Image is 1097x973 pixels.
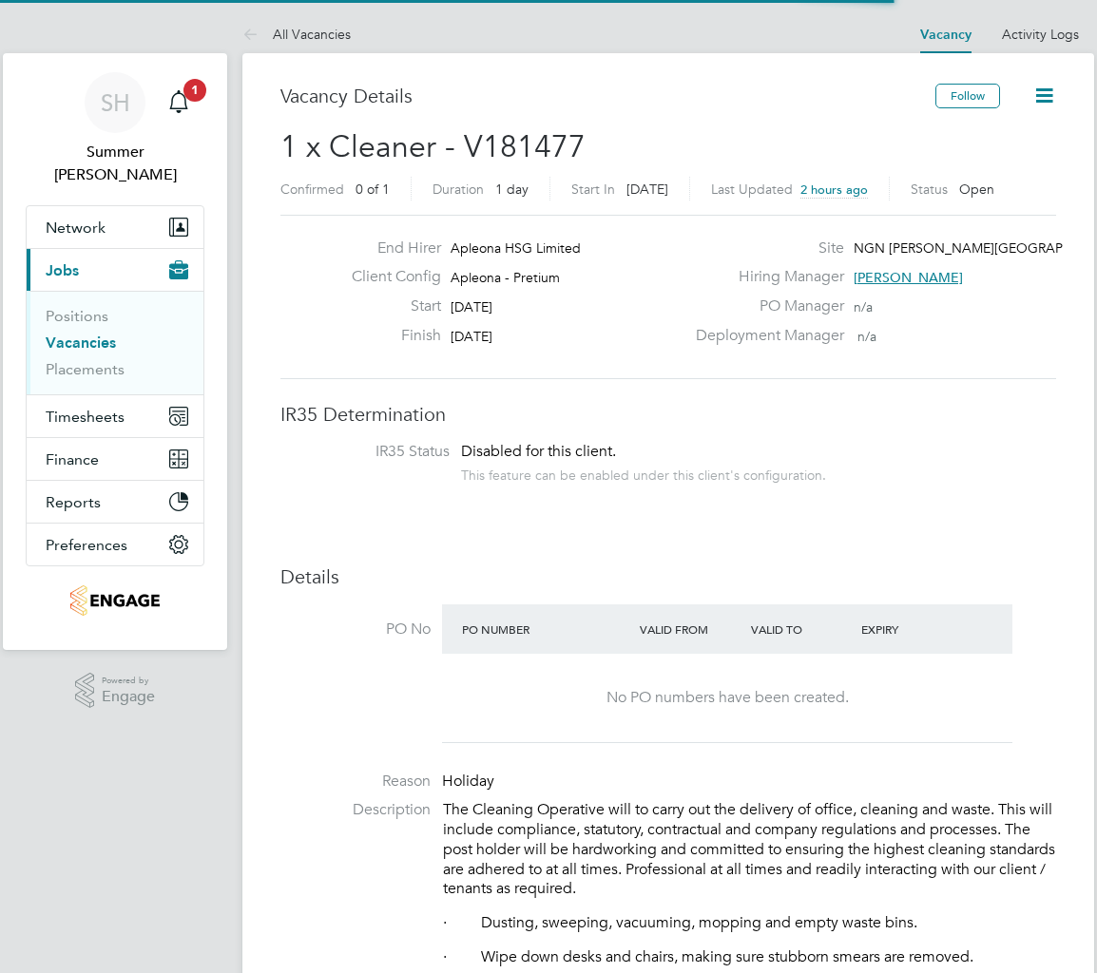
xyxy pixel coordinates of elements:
label: Status [911,181,948,198]
label: Description [280,800,431,820]
p: · Wipe down desks and chairs, making sure stubborn smears are removed. [443,947,1056,967]
label: End Hirer [337,238,441,258]
div: This feature can be enabled under this client's configuration. [461,462,826,484]
label: Site [684,238,844,258]
a: Vacancies [46,334,116,352]
span: Disabled for this client. [461,442,616,461]
button: Reports [27,481,203,523]
label: Start [337,296,441,316]
label: Last Updated [711,181,793,198]
button: Preferences [27,524,203,565]
label: Start In [571,181,615,198]
div: Jobs [27,291,203,394]
a: Go to home page [26,585,204,616]
label: Client Config [337,267,441,287]
h3: Vacancy Details [280,84,935,108]
nav: Main navigation [3,53,227,650]
label: Deployment Manager [684,326,844,346]
h3: IR35 Determination [280,402,1056,427]
button: Finance [27,438,203,480]
span: 2 hours ago [800,181,868,198]
label: Hiring Manager [684,267,844,287]
span: 1 x Cleaner - V181477 [280,128,586,165]
label: Reason [280,772,431,792]
span: [PERSON_NAME] [854,269,963,286]
span: Powered by [102,673,155,689]
img: romaxrecruitment-logo-retina.png [70,585,159,616]
a: SHSummer [PERSON_NAME] [26,72,204,186]
div: PO Number [457,612,635,646]
span: Open [959,181,994,198]
label: Finish [337,326,441,346]
h3: Details [280,564,1056,589]
button: Jobs [27,249,203,291]
span: 1 day [495,181,529,198]
span: [DATE] [626,181,668,198]
p: The Cleaning Operative will to carry out the delivery of office, cleaning and waste. This will in... [443,800,1056,899]
span: Apleona HSG Limited [451,239,581,257]
label: Confirmed [280,181,344,198]
span: Holiday [442,772,494,791]
label: PO Manager [684,296,844,316]
span: 0 of 1 [356,181,390,198]
span: n/a [854,298,873,315]
span: Preferences [46,536,127,554]
span: SH [101,90,130,115]
a: Activity Logs [1002,26,1079,43]
span: Engage [102,689,155,705]
div: Valid To [746,612,857,646]
span: [DATE] [451,298,492,315]
span: [DATE] [451,328,492,345]
a: Positions [46,307,108,325]
div: Expiry [856,612,968,646]
span: Reports [46,493,101,511]
a: Placements [46,360,125,378]
span: n/a [857,328,876,345]
span: Jobs [46,261,79,279]
label: IR35 Status [299,442,450,462]
button: Timesheets [27,395,203,437]
div: No PO numbers have been created. [461,688,993,708]
label: Duration [433,181,484,198]
label: PO No [280,620,431,639]
p: · Dusting, sweeping, vacuuming, mopping and empty waste bins. [443,913,1056,933]
a: 1 [160,72,198,133]
span: Timesheets [46,408,125,426]
a: Powered byEngage [75,673,156,709]
span: 1 [183,79,206,102]
div: Valid From [635,612,746,646]
button: Network [27,206,203,248]
a: All Vacancies [242,26,351,43]
a: Vacancy [920,27,972,43]
span: Finance [46,450,99,468]
button: Follow [935,84,1000,108]
span: Apleona - Pretium [451,269,560,286]
span: Summer Hadden [26,141,204,186]
span: Network [46,219,106,237]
